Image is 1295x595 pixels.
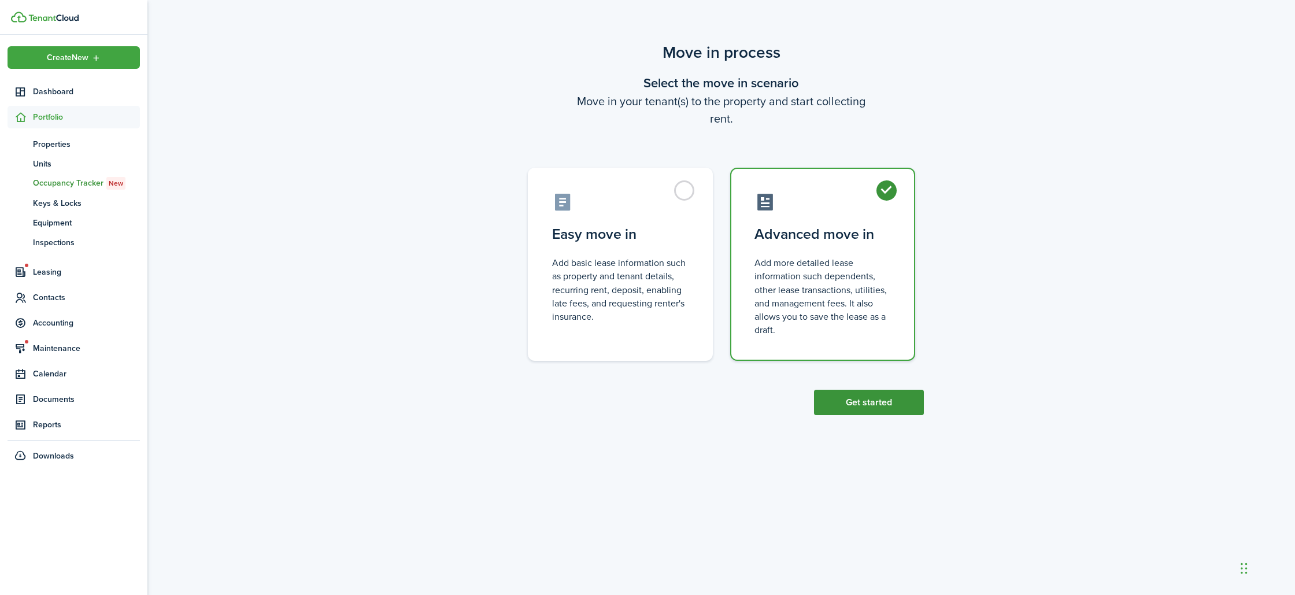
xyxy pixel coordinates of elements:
[109,178,123,189] span: New
[8,413,140,436] a: Reports
[8,232,140,252] a: Inspections
[8,193,140,213] a: Keys & Locks
[11,12,27,23] img: TenantCloud
[33,86,140,98] span: Dashboard
[8,134,140,154] a: Properties
[33,217,140,229] span: Equipment
[519,93,924,127] wizard-step-header-description: Move in your tenant(s) to the property and start collecting rent.
[814,390,924,415] button: Get started
[28,14,79,21] img: TenantCloud
[552,224,689,245] control-radio-card-title: Easy move in
[33,317,140,329] span: Accounting
[33,342,140,354] span: Maintenance
[8,154,140,173] a: Units
[47,54,88,62] span: Create New
[33,393,140,405] span: Documents
[33,177,140,190] span: Occupancy Tracker
[754,256,891,337] control-radio-card-description: Add more detailed lease information such dependents, other lease transactions, utilities, and man...
[519,40,924,65] scenario-title: Move in process
[33,197,140,209] span: Keys & Locks
[33,291,140,304] span: Contacts
[754,224,891,245] control-radio-card-title: Advanced move in
[33,266,140,278] span: Leasing
[552,256,689,323] control-radio-card-description: Add basic lease information such as property and tenant details, recurring rent, deposit, enablin...
[8,80,140,103] a: Dashboard
[519,73,924,93] wizard-step-header-title: Select the move in scenario
[33,368,140,380] span: Calendar
[33,138,140,150] span: Properties
[1237,539,1295,595] iframe: Chat Widget
[33,111,140,123] span: Portfolio
[8,46,140,69] button: Open menu
[33,236,140,249] span: Inspections
[33,158,140,170] span: Units
[8,213,140,232] a: Equipment
[33,419,140,431] span: Reports
[33,450,74,462] span: Downloads
[1241,551,1248,586] div: Drag
[8,173,140,193] a: Occupancy TrackerNew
